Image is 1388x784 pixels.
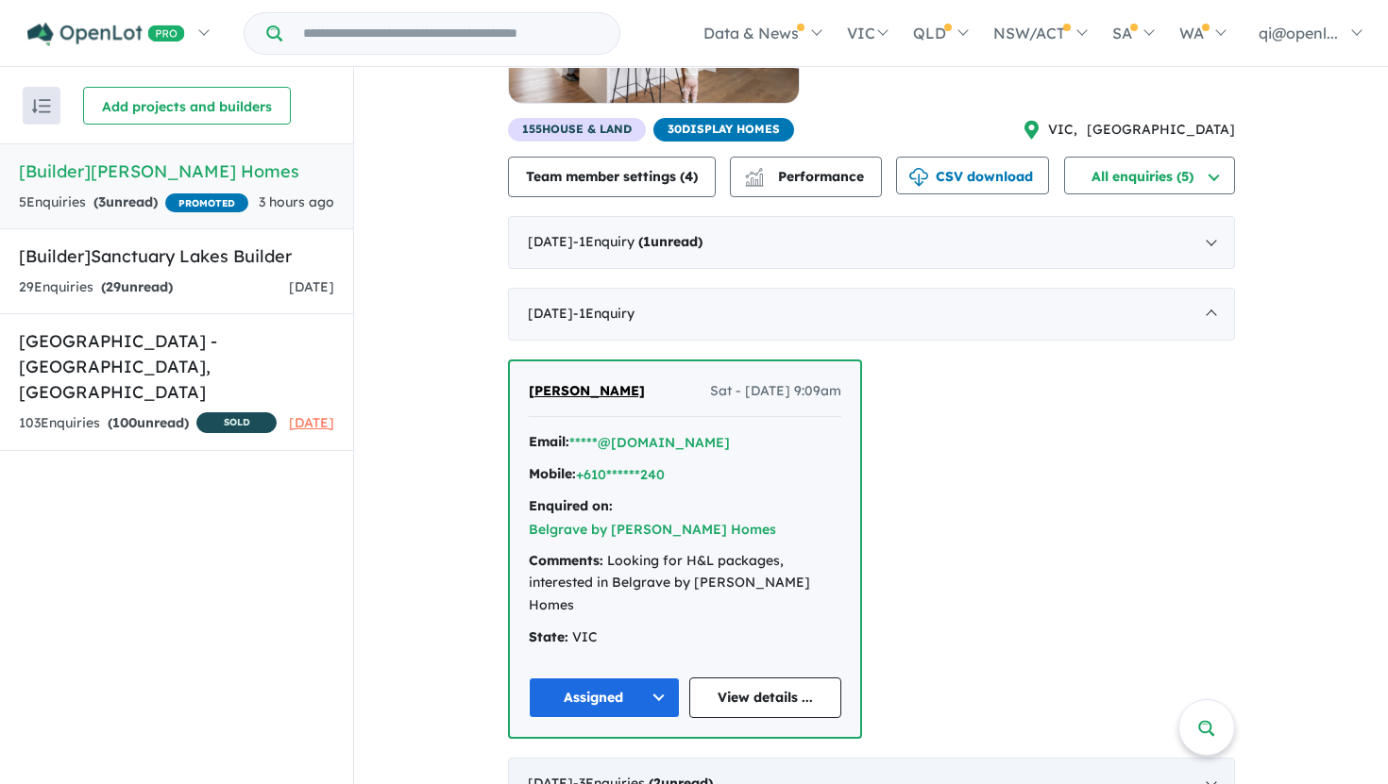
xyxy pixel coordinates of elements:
img: sort.svg [32,99,51,113]
a: View details ... [689,677,841,718]
strong: State: [529,628,568,645]
strong: Enquired on: [529,497,613,514]
img: line-chart.svg [745,168,762,178]
span: [DATE] [289,278,334,295]
span: Performance [748,168,864,185]
span: - 1 Enquir y [573,233,702,250]
img: download icon [909,168,928,187]
span: 100 [112,414,137,431]
h5: [Builder] Sanctuary Lakes Builder [19,243,334,269]
div: [DATE] [508,288,1235,341]
strong: Email: [529,433,569,450]
span: 155 House & Land [508,118,646,142]
div: [DATE] [508,216,1235,269]
span: 3 hours ago [259,193,334,210]
div: 5 Enquir ies [19,192,248,214]
div: VIC [529,626,841,649]
img: bar-chart.svg [745,174,764,186]
button: All enquiries (5) [1064,157,1235,194]
span: [DATE] [289,414,334,431]
h5: [GEOGRAPHIC_DATA] - [GEOGRAPHIC_DATA] , [GEOGRAPHIC_DATA] [19,328,334,405]
button: Assigned [529,677,681,718]
span: 3 [98,193,106,210]
strong: Mobile: [529,465,576,482]
h5: [Builder] [PERSON_NAME] Homes [19,158,334,184]
div: Looking for H&L packages, interested in Belgrave by [PERSON_NAME] Homes [529,550,841,617]
div: 29 Enquir ies [19,276,173,299]
button: Add projects and builders [83,87,291,125]
span: Sat - [DATE] 9:09am [710,380,841,403]
a: [PERSON_NAME] [529,380,645,403]
span: 4 [685,168,693,185]
strong: ( unread) [108,414,189,431]
span: [GEOGRAPHIC_DATA] [1087,119,1235,142]
span: 30 Display Homes [653,118,794,142]
span: 1 [643,233,651,250]
button: Performance [730,157,882,197]
button: CSV download [896,157,1049,194]
div: 103 Enquir ies [19,412,277,436]
span: - 1 Enquir y [573,305,635,322]
span: PROMOTED [165,193,248,212]
strong: ( unread) [101,278,173,295]
span: VIC , [1048,119,1077,142]
strong: ( unread) [93,193,158,210]
span: qi@openl... [1259,24,1338,42]
span: [PERSON_NAME] [529,382,645,399]
img: Openlot PRO Logo White [27,23,185,46]
span: SOLD [196,412,277,433]
input: Try estate name, suburb, builder or developer [286,13,616,54]
strong: Comments: [529,552,603,569]
span: 29 [106,278,121,295]
strong: ( unread) [638,233,702,250]
a: Belgrave by [PERSON_NAME] Homes [529,521,776,538]
button: Belgrave by [PERSON_NAME] Homes [529,520,776,540]
button: Team member settings (4) [508,157,716,197]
